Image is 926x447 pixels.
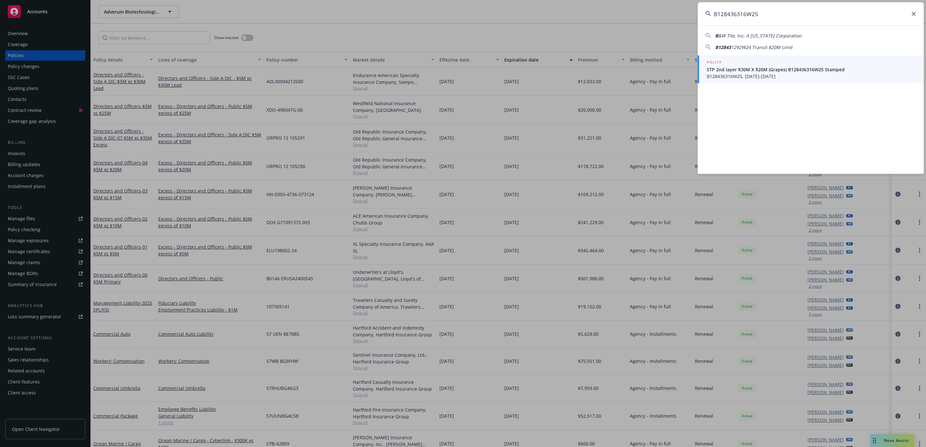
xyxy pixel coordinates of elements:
[698,55,924,83] a: POLICYSTP 2nd layer $30M X $20M (Grapes) B128436316W25 StampedB128436316W25, [DATE]-[DATE]
[731,44,792,50] span: 1292W24 Transit $20M Limit
[715,33,718,39] span: B
[718,33,802,39] span: &W Tile, Inc. A [US_STATE] Corporation
[707,66,916,73] span: STP 2nd layer $30M X $20M (Grapes) B128436316W25 Stamped
[698,2,924,25] input: Search...
[707,73,916,80] span: B128436316W25, [DATE]-[DATE]
[707,59,722,65] h5: POLICY
[715,44,731,50] span: B12843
